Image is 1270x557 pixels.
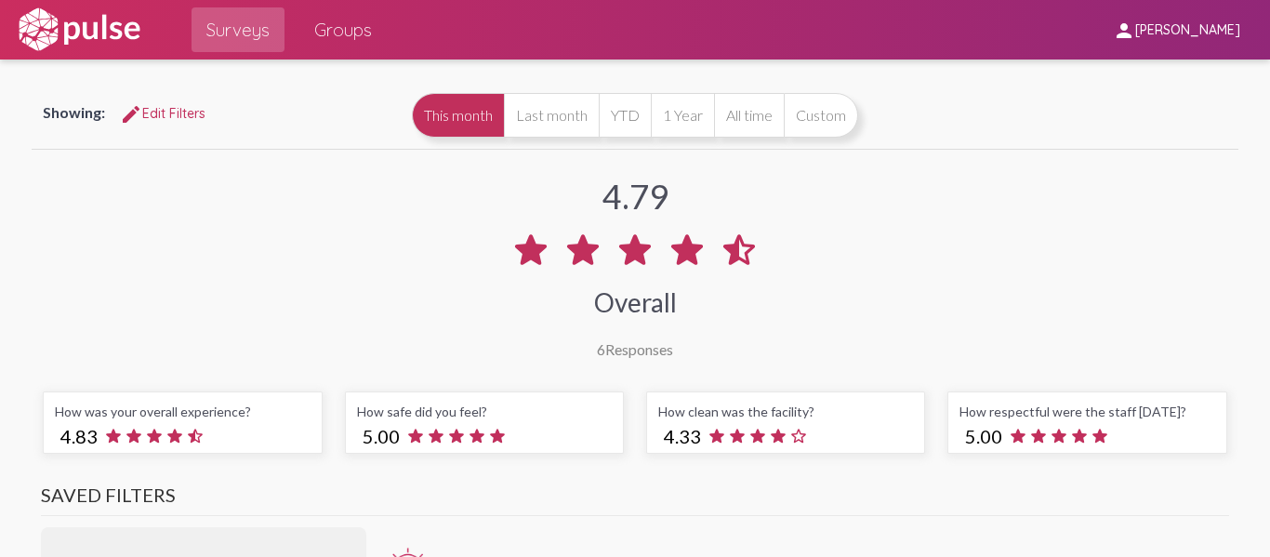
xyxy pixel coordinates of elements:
div: How respectful were the staff [DATE]? [959,404,1214,419]
span: [PERSON_NAME] [1135,22,1240,39]
button: Custom [784,93,858,138]
div: Overall [594,286,677,318]
button: YTD [599,93,651,138]
span: 4.83 [60,425,98,447]
span: 5.00 [363,425,400,447]
div: Responses [597,340,673,358]
span: Surveys [206,13,270,46]
div: How was your overall experience? [55,404,310,419]
a: Groups [299,7,387,52]
button: 1 Year [651,93,714,138]
span: Showing: [43,103,105,121]
div: 4.79 [602,176,668,217]
span: 4.33 [664,425,701,447]
span: Edit Filters [120,105,205,122]
button: Last month [504,93,599,138]
div: How clean was the facility? [658,404,913,419]
img: white-logo.svg [15,7,143,53]
h3: Saved Filters [41,484,1229,516]
div: How safe did you feel? [357,404,612,419]
span: 5.00 [965,425,1002,447]
button: Edit FiltersEdit Filters [105,97,220,130]
span: 6 [597,340,605,358]
mat-icon: Edit Filters [120,103,142,126]
mat-icon: person [1113,20,1135,42]
button: This month [412,93,504,138]
button: [PERSON_NAME] [1098,12,1255,46]
a: Surveys [192,7,284,52]
button: All time [714,93,784,138]
span: Groups [314,13,372,46]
